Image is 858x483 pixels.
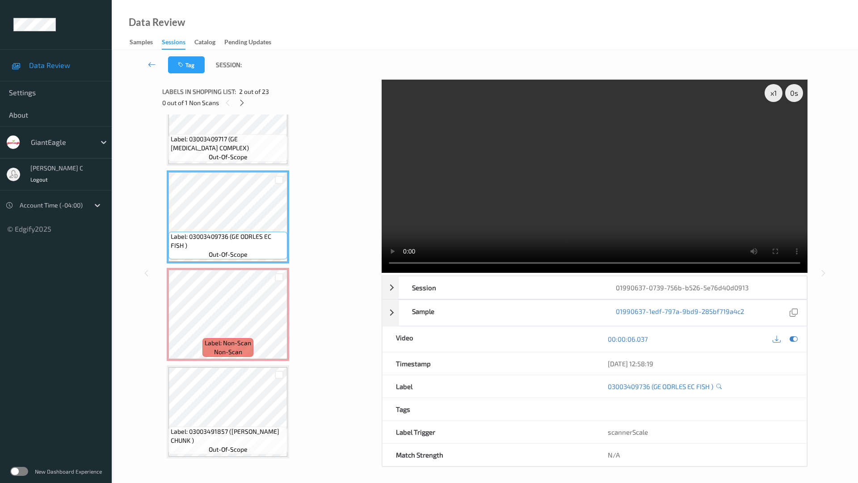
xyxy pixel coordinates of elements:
[171,232,285,250] span: Label: 03003409736 (GE ODRLES EC FISH )
[594,421,807,443] div: scannerScale
[602,276,807,299] div: 01990637-0739-756b-b526-5e76d40d0913
[383,421,595,443] div: Label Trigger
[209,445,248,454] span: out-of-scope
[209,153,248,161] span: out-of-scope
[608,359,793,368] div: [DATE] 12:58:19
[594,444,807,466] div: N/A
[162,36,194,50] a: Sessions
[399,276,603,299] div: Session
[171,427,285,445] span: Label: 03003491857 ([PERSON_NAME] CHUNK )
[216,60,242,69] span: Session:
[383,444,595,466] div: Match Strength
[608,382,713,391] a: 03003409736 (GE ODRLES EC FISH )
[194,38,215,49] div: Catalog
[382,276,807,299] div: Session01990637-0739-756b-b526-5e76d40d0913
[383,326,595,352] div: Video
[168,56,205,73] button: Tag
[383,398,595,420] div: Tags
[224,38,271,49] div: Pending Updates
[383,375,595,398] div: Label
[171,135,285,153] span: Label: 03003409717 (GE [MEDICAL_DATA] COMPLEX)
[209,250,248,259] span: out-of-scope
[130,36,162,49] a: Samples
[383,352,595,375] div: Timestamp
[162,97,375,108] div: 0 out of 1 Non Scans
[616,307,744,319] a: 01990637-1edf-797a-9bd9-285bf719a4c2
[194,36,224,49] a: Catalog
[214,347,242,356] span: non-scan
[224,36,280,49] a: Pending Updates
[608,335,648,343] a: 00:00:06.037
[162,38,185,50] div: Sessions
[129,18,185,27] div: Data Review
[205,339,251,347] span: Label: Non-Scan
[130,38,153,49] div: Samples
[399,300,603,326] div: Sample
[785,84,803,102] div: 0 s
[382,300,807,326] div: Sample01990637-1edf-797a-9bd9-285bf719a4c2
[765,84,782,102] div: x 1
[239,87,269,96] span: 2 out of 23
[162,87,236,96] span: Labels in shopping list:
